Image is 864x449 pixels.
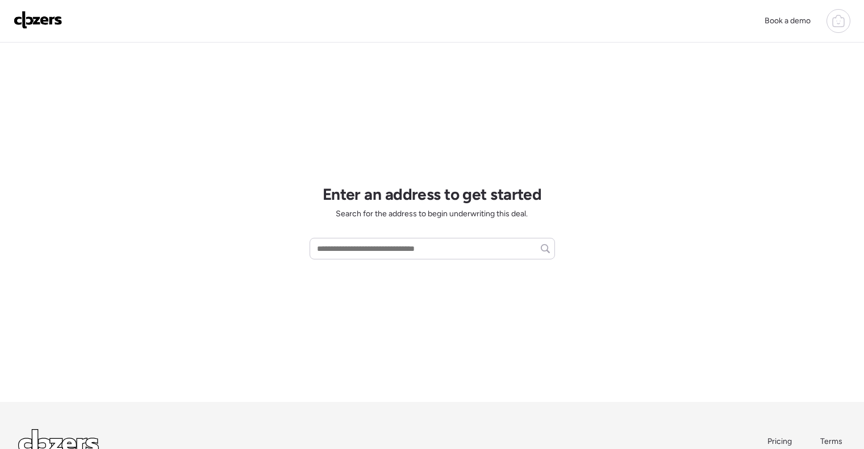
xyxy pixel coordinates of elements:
[323,184,542,204] h1: Enter an address to get started
[767,436,793,447] a: Pricing
[767,437,792,446] span: Pricing
[336,208,528,220] span: Search for the address to begin underwriting this deal.
[820,437,842,446] span: Terms
[14,11,62,29] img: Logo
[820,436,846,447] a: Terms
[765,16,811,26] span: Book a demo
